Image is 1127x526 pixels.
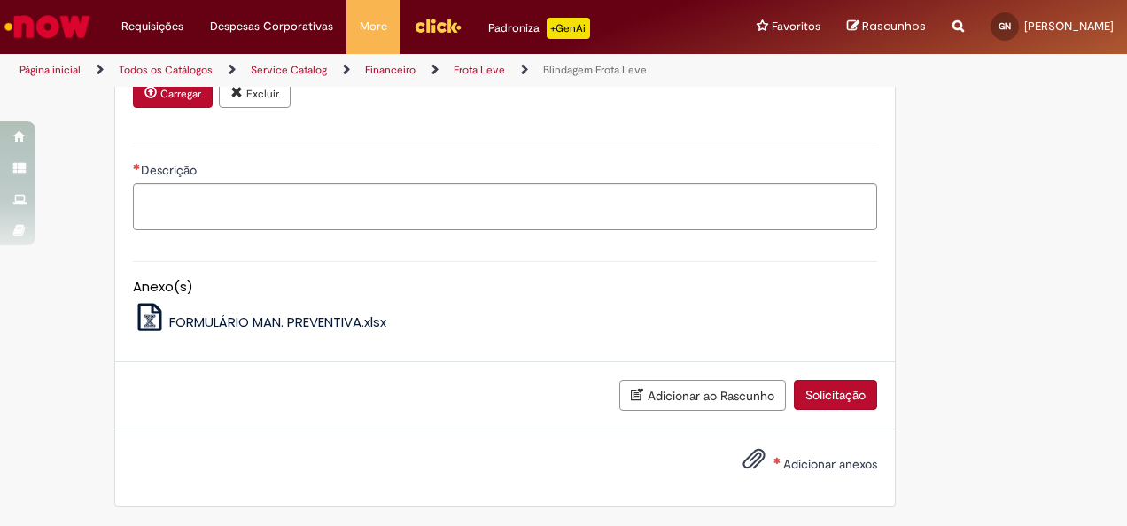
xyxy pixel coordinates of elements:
span: Adicionar anexos [783,456,877,472]
a: FORMULÁRIO MAN. PREVENTIVA.xlsx [133,313,387,331]
ul: Trilhas de página [13,54,738,87]
small: Excluir [246,87,279,101]
p: +GenAi [547,18,590,39]
span: GN [999,20,1011,32]
textarea: Descrição [133,183,877,230]
button: Carregar anexo de Anexar CNH Required [133,78,213,108]
button: Adicionar ao Rascunho [619,380,786,411]
small: Carregar [160,87,201,101]
span: Despesas Corporativas [210,18,333,35]
div: Padroniza [488,18,590,39]
button: Solicitação [794,380,877,410]
a: Financeiro [365,63,416,77]
a: Rascunhos [847,19,926,35]
a: Frota Leve [454,63,505,77]
a: Todos os Catálogos [119,63,213,77]
a: Blindagem Frota Leve [543,63,647,77]
span: [PERSON_NAME] [1024,19,1114,34]
img: click_logo_yellow_360x200.png [414,12,462,39]
img: ServiceNow [2,9,93,44]
a: Página inicial [19,63,81,77]
span: Descrição [141,162,200,178]
span: Necessários [133,163,141,170]
span: Favoritos [772,18,820,35]
span: FORMULÁRIO MAN. PREVENTIVA.xlsx [169,313,386,331]
button: Adicionar anexos [738,443,770,483]
h5: Anexo(s) [133,280,877,295]
button: Excluir anexo CNH-e.pdf.pdf [219,78,291,108]
span: Rascunhos [862,18,926,35]
a: Service Catalog [251,63,327,77]
span: More [360,18,387,35]
span: Requisições [121,18,183,35]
